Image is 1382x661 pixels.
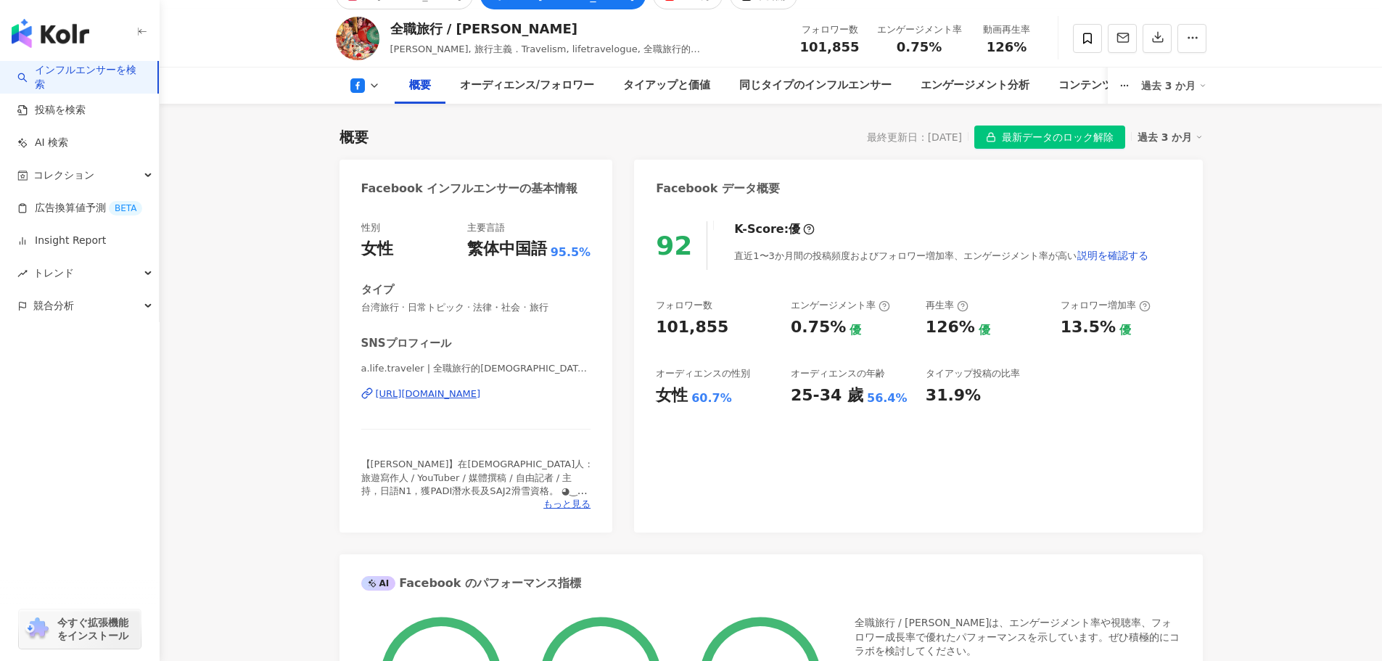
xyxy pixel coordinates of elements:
div: 101,855 [656,316,728,339]
div: 0.75% [791,316,846,339]
span: 95.5% [551,245,591,260]
div: 概要 [340,127,369,147]
div: Facebook データ概要 [656,181,780,197]
div: 最終更新日：[DATE] [867,131,962,143]
div: 56.4% [867,390,908,406]
img: logo [12,19,89,48]
div: 過去 3 か月 [1141,74,1206,97]
span: コレクション [33,159,94,192]
a: 投稿を検索 [17,103,86,118]
div: 同じタイプのインフルエンサー [739,77,892,94]
a: 広告換算値予測BETA [17,201,142,215]
div: 全職旅行 / [PERSON_NAME]は、エンゲージメント率や視聴率、フォロワー成長率で優れたパフォーマンスを示しています。ぜひ積極的にコラボを検討してください。 [855,616,1181,659]
div: 主要言語 [467,221,505,234]
span: 説明を確認する [1077,250,1148,261]
div: タイプ [361,282,394,297]
div: 優 [979,322,990,338]
div: フォロワー増加率 [1061,299,1151,312]
div: 女性 [361,238,393,260]
div: エンゲージメント率 [791,299,890,312]
span: 競合分析 [33,290,74,322]
div: 優 [850,322,861,338]
div: 優 [789,221,800,237]
div: 126% [926,316,975,339]
span: 今すぐ拡張機能をインストール [57,616,136,642]
span: a.life.traveler | 全職旅行的[DEMOGRAPHIC_DATA] / [PERSON_NAME] | a.life.traveler [361,362,591,375]
div: タイアップと価値 [623,77,710,94]
div: 再生率 [926,299,968,312]
span: もっと見る [543,498,591,511]
div: 25-34 歲 [791,385,863,407]
div: 優 [1119,322,1131,338]
div: コンテンツ内容分析 [1058,77,1156,94]
span: [PERSON_NAME], 旅行主義．Travelism, lifetravelogue, 全職旅行的[DEMOGRAPHIC_DATA] [390,44,700,69]
a: chrome extension今すぐ拡張機能をインストール [19,609,141,649]
button: 説明を確認する [1077,241,1149,270]
div: 60.7% [691,390,732,406]
div: 13.5% [1061,316,1116,339]
div: 概要 [409,77,431,94]
div: 31.9% [926,385,981,407]
div: オーディエンスの年齢 [791,367,885,380]
span: トレンド [33,257,74,290]
div: オーディエンスの性別 [656,367,750,380]
span: 最新データのロック解除 [1002,126,1114,149]
div: K-Score : [734,221,815,237]
div: 繁体中国語 [467,238,547,260]
a: Insight Report [17,234,106,248]
div: [URL][DOMAIN_NAME] [376,387,481,401]
div: 過去 3 か月 [1138,128,1203,147]
a: searchインフルエンサーを検索 [17,63,146,91]
div: 動画再生率 [979,22,1035,37]
span: 台湾旅行 · 日常トピック · 法律・社会 · 旅行 [361,301,591,314]
span: 101,855 [800,39,860,54]
a: AI 検索 [17,136,68,150]
div: 性別 [361,221,380,234]
div: タイアップ投稿の比率 [926,367,1020,380]
span: 126% [987,40,1027,54]
div: エンゲージメント分析 [921,77,1029,94]
div: Facebook のパフォーマンス指標 [361,575,582,591]
div: 全職旅行 / [PERSON_NAME] [390,20,784,38]
button: 最新データのロック解除 [974,126,1125,149]
span: rise [17,268,28,279]
span: 0.75% [897,40,942,54]
div: 直近1〜3か月間の投稿頻度およびフォロワー増加率、エンゲージメント率が高い [734,241,1149,270]
div: Facebook インフルエンサーの基本情報 [361,181,578,197]
div: SNSプロフィール [361,336,451,351]
div: オーディエンス/フォロワー [460,77,594,94]
div: エンゲージメント率 [877,22,962,37]
div: AI [361,576,396,591]
div: 92 [656,231,692,260]
a: [URL][DOMAIN_NAME] [361,387,591,401]
div: フォロワー数 [800,22,860,37]
img: KOL Avatar [336,17,379,60]
span: 【[PERSON_NAME]】在[DEMOGRAPHIC_DATA]人 : 旅遊寫作人 / YouTuber / 媒體撰稿 / 自由記者 / 主持，日語N1，獲PADI潛水長及SAJ2滑雪資格。... [361,459,591,509]
div: フォロワー数 [656,299,712,312]
img: chrome extension [23,617,51,641]
div: 女性 [656,385,688,407]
